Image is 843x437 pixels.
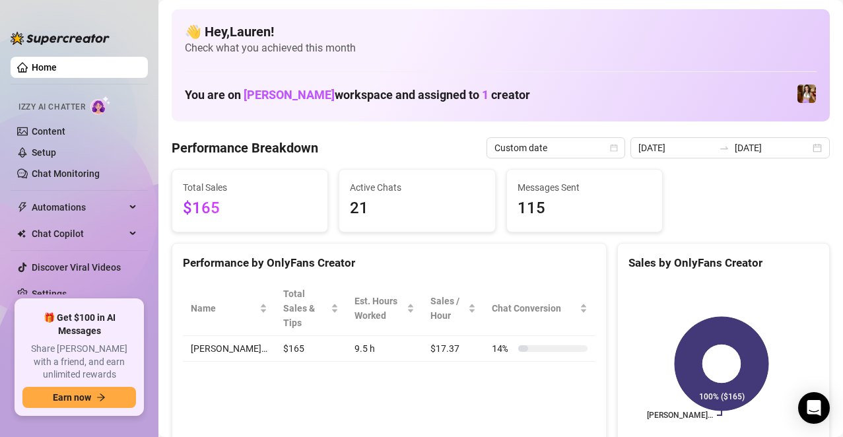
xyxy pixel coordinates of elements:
span: 14 % [492,341,513,356]
div: Performance by OnlyFans Creator [183,254,595,272]
td: 9.5 h [347,336,422,362]
span: Earn now [53,392,91,403]
h1: You are on workspace and assigned to creator [185,88,530,102]
span: Messages Sent [518,180,652,195]
td: $17.37 [422,336,484,362]
div: Sales by OnlyFans Creator [628,254,819,272]
img: AI Chatter [90,96,111,115]
div: Open Intercom Messenger [798,392,830,424]
span: thunderbolt [17,202,28,213]
th: Name [183,281,275,336]
span: Name [191,301,257,316]
th: Total Sales & Tips [275,281,347,336]
span: 1 [482,88,489,102]
span: Total Sales & Tips [283,286,328,330]
span: Share [PERSON_NAME] with a friend, and earn unlimited rewards [22,343,136,382]
td: [PERSON_NAME]… [183,336,275,362]
a: Chat Monitoring [32,168,100,179]
img: logo-BBDzfeDw.svg [11,32,110,45]
th: Sales / Hour [422,281,484,336]
th: Chat Conversion [484,281,595,336]
span: Active Chats [350,180,484,195]
td: $165 [275,336,347,362]
input: End date [735,141,810,155]
h4: Performance Breakdown [172,139,318,157]
span: Check what you achieved this month [185,41,817,55]
span: Automations [32,197,125,218]
a: Discover Viral Videos [32,262,121,273]
span: Sales / Hour [430,294,465,323]
a: Content [32,126,65,137]
span: swap-right [719,143,729,153]
span: $165 [183,196,317,221]
input: Start date [638,141,714,155]
span: 21 [350,196,484,221]
img: Chat Copilot [17,229,26,238]
a: Settings [32,288,67,299]
a: Home [32,62,57,73]
span: Custom date [494,138,617,158]
span: 115 [518,196,652,221]
span: [PERSON_NAME] [244,88,335,102]
span: calendar [610,144,618,152]
button: Earn nowarrow-right [22,387,136,408]
img: Elena [797,84,816,103]
span: to [719,143,729,153]
span: Chat Conversion [492,301,577,316]
span: Chat Copilot [32,223,125,244]
span: Total Sales [183,180,317,195]
h4: 👋 Hey, Lauren ! [185,22,817,41]
span: Izzy AI Chatter [18,101,85,114]
span: 🎁 Get $100 in AI Messages [22,312,136,337]
text: [PERSON_NAME]… [647,411,713,420]
a: Setup [32,147,56,158]
div: Est. Hours Worked [354,294,404,323]
span: arrow-right [96,393,106,402]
